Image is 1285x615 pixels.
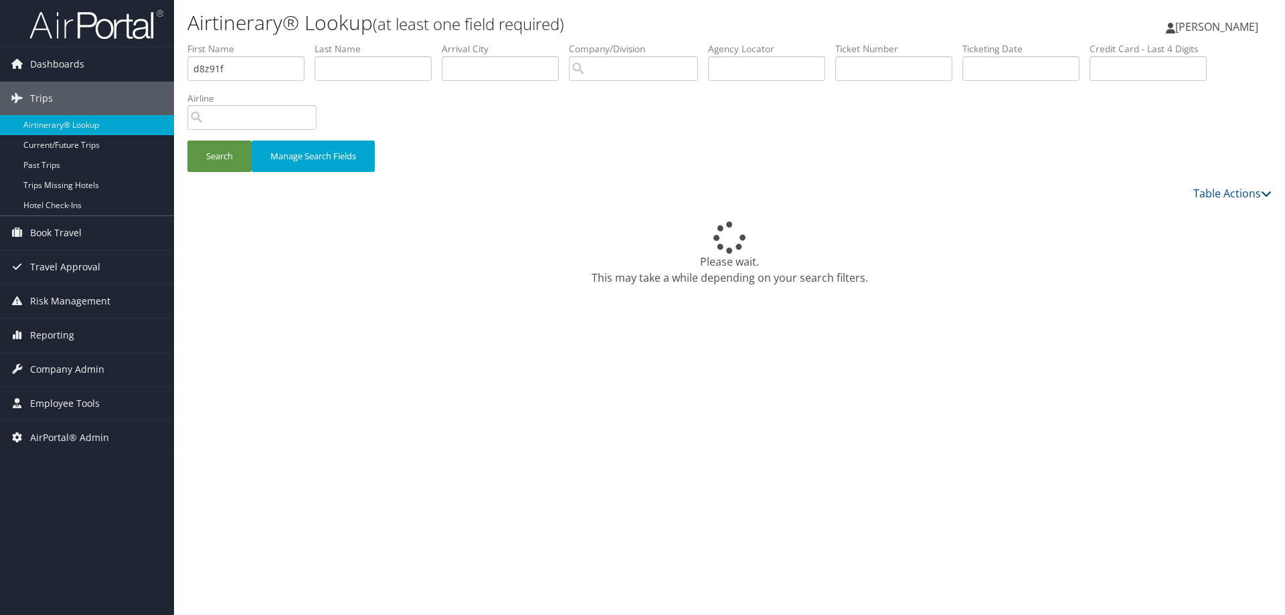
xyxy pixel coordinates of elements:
span: Risk Management [30,284,110,318]
span: Reporting [30,319,74,352]
span: [PERSON_NAME] [1175,19,1258,34]
img: airportal-logo.png [29,9,163,40]
label: Credit Card - Last 4 Digits [1090,42,1217,56]
a: Table Actions [1193,186,1272,201]
small: (at least one field required) [373,13,564,35]
label: Agency Locator [708,42,835,56]
label: Ticketing Date [962,42,1090,56]
label: Airline [187,92,327,105]
span: Travel Approval [30,250,100,284]
span: Company Admin [30,353,104,386]
button: Manage Search Fields [252,141,375,172]
button: Search [187,141,252,172]
label: Ticket Number [835,42,962,56]
label: Arrival City [442,42,569,56]
label: Company/Division [569,42,708,56]
span: AirPortal® Admin [30,421,109,454]
span: Dashboards [30,48,84,81]
label: First Name [187,42,315,56]
div: Please wait. This may take a while depending on your search filters. [187,222,1272,286]
label: Last Name [315,42,442,56]
span: Trips [30,82,53,115]
span: Book Travel [30,216,82,250]
a: [PERSON_NAME] [1166,7,1272,47]
span: Employee Tools [30,387,100,420]
h1: Airtinerary® Lookup [187,9,910,37]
